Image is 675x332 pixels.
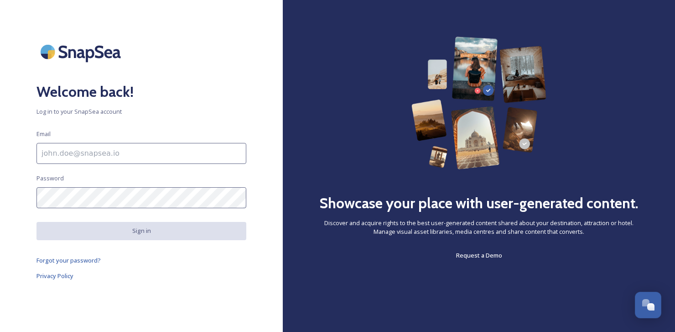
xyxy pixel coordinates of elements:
h2: Showcase your place with user-generated content. [319,192,639,214]
span: Privacy Policy [36,272,73,280]
span: Log in to your SnapSea account [36,107,246,116]
a: Request a Demo [456,250,502,261]
button: Open Chat [635,292,661,318]
span: Request a Demo [456,251,502,259]
h2: Welcome back! [36,81,246,103]
span: Email [36,130,51,138]
img: 63b42ca75bacad526042e722_Group%20154-p-800.png [411,37,547,169]
span: Password [36,174,64,183]
a: Privacy Policy [36,270,246,281]
input: john.doe@snapsea.io [36,143,246,164]
span: Forgot your password? [36,256,101,264]
img: SnapSea Logo [36,37,128,67]
button: Sign in [36,222,246,240]
a: Forgot your password? [36,255,246,266]
span: Discover and acquire rights to the best user-generated content shared about your destination, att... [319,219,639,236]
